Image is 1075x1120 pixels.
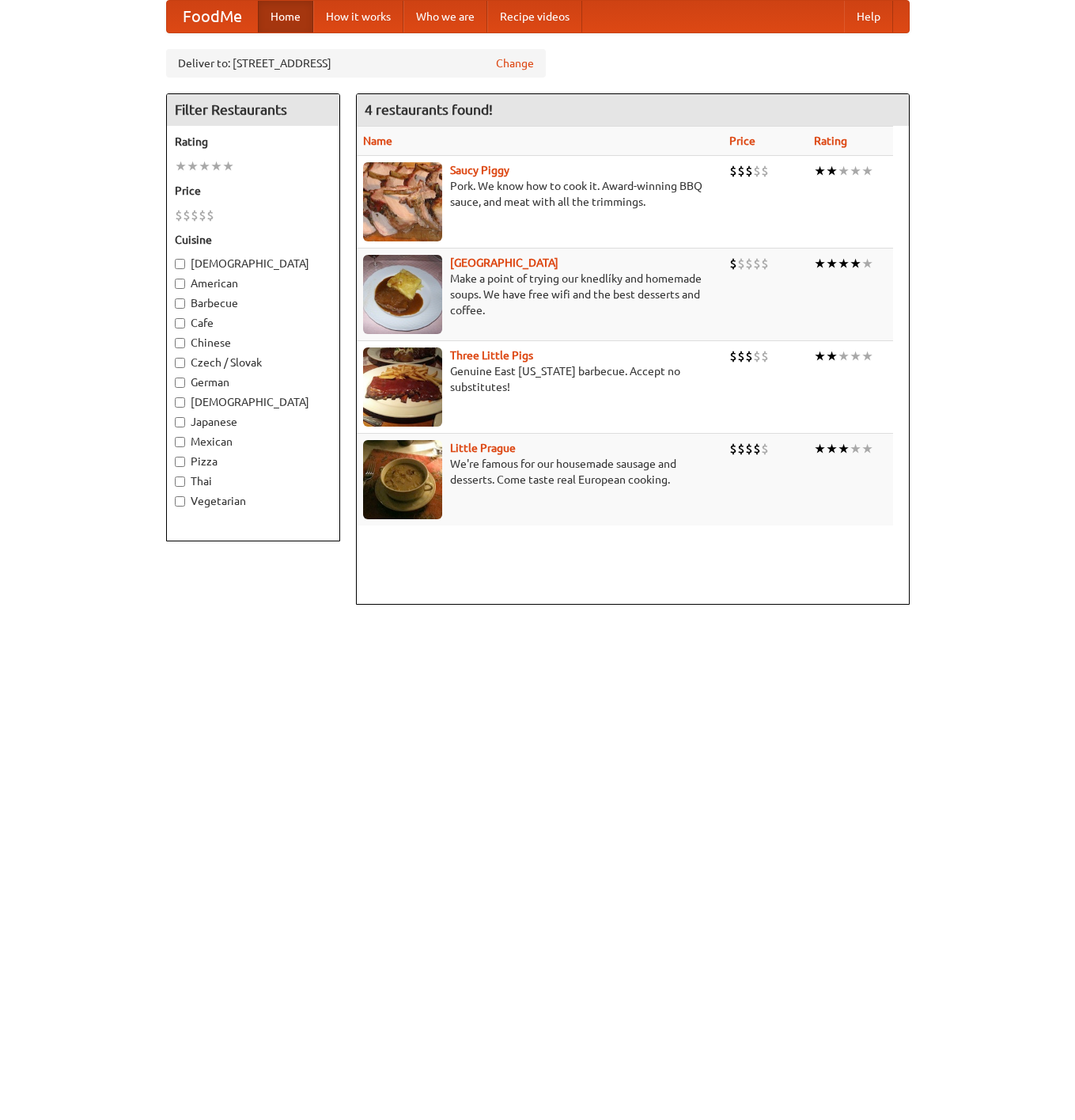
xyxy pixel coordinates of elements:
[729,162,737,180] li: $
[167,94,339,126] h4: Filter Restaurants
[175,259,185,269] input: [DEMOGRAPHIC_DATA]
[175,496,185,507] input: Vegetarian
[753,255,761,272] li: $
[814,440,826,457] li: ★
[403,1,487,32] a: Who we are
[363,162,442,241] img: saucy.jpg
[826,347,838,365] li: ★
[363,178,717,210] p: Pork. We know how to cook it. Award-winning BBQ sauce, and meat with all the trimmings.
[761,162,769,180] li: $
[175,183,331,199] h5: Price
[838,347,850,365] li: ★
[175,315,331,331] label: Cafe
[199,207,206,224] li: $
[745,347,753,365] li: $
[363,363,717,395] p: Genuine East [US_STATE] barbecue. Accept no substitutes!
[222,158,234,175] li: ★
[175,437,185,447] input: Mexican
[826,440,838,457] li: ★
[187,158,199,175] li: ★
[175,378,185,388] input: German
[844,1,893,32] a: Help
[175,207,183,224] li: $
[175,275,331,291] label: American
[729,440,737,457] li: $
[175,338,185,348] input: Chinese
[175,476,185,487] input: Thai
[175,457,185,467] input: Pizza
[861,440,873,457] li: ★
[313,1,403,32] a: How it works
[850,347,861,365] li: ★
[814,255,826,272] li: ★
[826,162,838,180] li: ★
[753,347,761,365] li: $
[199,158,210,175] li: ★
[175,298,185,309] input: Barbecue
[850,255,861,272] li: ★
[814,162,826,180] li: ★
[175,473,331,489] label: Thai
[450,164,509,177] a: Saucy Piggy
[175,295,331,311] label: Barbecue
[814,347,826,365] li: ★
[363,456,717,488] p: We're famous for our housemade sausage and desserts. Come taste real European cooking.
[175,417,185,427] input: Japanese
[737,162,745,180] li: $
[838,440,850,457] li: ★
[175,454,331,469] label: Pizza
[175,374,331,390] label: German
[206,207,214,224] li: $
[753,162,761,180] li: $
[814,135,847,147] a: Rating
[850,440,861,457] li: ★
[761,347,769,365] li: $
[745,162,753,180] li: $
[838,255,850,272] li: ★
[167,1,258,32] a: FoodMe
[737,255,745,272] li: $
[753,440,761,457] li: $
[761,440,769,457] li: $
[175,232,331,248] h5: Cuisine
[363,440,442,519] img: littleprague.jpg
[175,414,331,430] label: Japanese
[487,1,582,32] a: Recipe videos
[450,349,533,362] a: Three Little Pigs
[363,271,717,318] p: Make a point of trying our knedlíky and homemade soups. We have free wifi and the best desserts a...
[729,135,755,147] a: Price
[496,55,534,71] a: Change
[365,102,493,117] ng-pluralize: 4 restaurants found!
[729,255,737,272] li: $
[175,279,185,289] input: American
[175,134,331,150] h5: Rating
[363,255,442,334] img: czechpoint.jpg
[175,394,331,410] label: [DEMOGRAPHIC_DATA]
[450,442,516,454] a: Little Prague
[175,397,185,408] input: [DEMOGRAPHIC_DATA]
[175,318,185,328] input: Cafe
[861,255,873,272] li: ★
[166,49,546,78] div: Deliver to: [STREET_ADDRESS]
[191,207,199,224] li: $
[737,347,745,365] li: $
[745,255,753,272] li: $
[258,1,313,32] a: Home
[838,162,850,180] li: ★
[729,347,737,365] li: $
[175,434,331,450] label: Mexican
[826,255,838,272] li: ★
[861,347,873,365] li: ★
[450,256,558,269] a: [GEOGRAPHIC_DATA]
[175,158,187,175] li: ★
[850,162,861,180] li: ★
[210,158,222,175] li: ★
[761,255,769,272] li: $
[175,493,331,509] label: Vegetarian
[183,207,191,224] li: $
[363,347,442,427] img: littlepigs.jpg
